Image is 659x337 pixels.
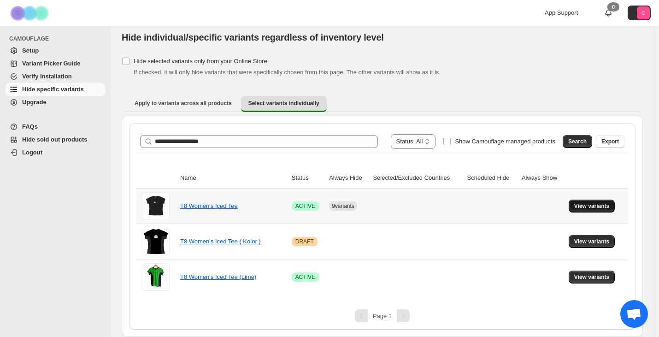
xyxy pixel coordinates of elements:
[6,44,105,57] a: Setup
[6,120,105,133] a: FAQs
[180,238,261,245] a: T8 Women's Iced Tee ( Kolor )
[628,6,651,20] button: Avatar with initials C
[295,202,315,210] span: ACTIVE
[136,309,628,322] nav: Pagination
[455,138,555,145] span: Show Camouflage managed products
[142,263,170,291] img: T8 Women's Iced Tee (Lime)
[569,271,615,284] button: View variants
[7,0,53,26] img: Camouflage
[295,238,314,245] span: DRAFT
[22,123,38,130] span: FAQs
[574,202,610,210] span: View variants
[601,138,619,145] span: Export
[122,116,643,337] div: Select variants individually
[135,100,232,107] span: Apply to variants across all products
[596,135,624,148] button: Export
[6,83,105,96] a: Hide specific variants
[519,168,566,189] th: Always Show
[569,235,615,248] button: View variants
[6,70,105,83] a: Verify Installation
[22,149,42,156] span: Logout
[6,133,105,146] a: Hide sold out products
[641,10,645,16] text: C
[248,100,319,107] span: Select variants individually
[22,86,84,93] span: Hide specific variants
[142,228,170,255] img: T8 Women's Iced Tee ( Kolor )
[607,2,619,12] div: 0
[22,99,47,106] span: Upgrade
[568,138,587,145] span: Search
[465,168,519,189] th: Scheduled Hide
[127,96,239,111] button: Apply to variants across all products
[574,238,610,245] span: View variants
[142,192,170,220] img: T8 Women's Iced Tee
[373,313,392,319] span: Page 1
[604,8,613,18] a: 0
[370,168,464,189] th: Selected/Excluded Countries
[134,69,441,76] span: If checked, it will only hide variants that were specifically chosen from this page. The other va...
[22,47,39,54] span: Setup
[22,73,72,80] span: Verify Installation
[289,168,326,189] th: Status
[295,273,315,281] span: ACTIVE
[22,136,88,143] span: Hide sold out products
[180,273,256,280] a: T8 Women's Iced Tee (Lime)
[6,57,105,70] a: Variant Picker Guide
[620,300,648,328] a: 打開聊天
[326,168,370,189] th: Always Hide
[180,202,238,209] a: T8 Women's Iced Tee
[241,96,327,112] button: Select variants individually
[332,203,354,209] span: 9 variants
[569,200,615,213] button: View variants
[177,168,289,189] th: Name
[574,273,610,281] span: View variants
[134,58,267,65] span: Hide selected variants only from your Online Store
[6,146,105,159] a: Logout
[9,35,106,42] span: CAMOUFLAGE
[122,32,384,42] span: Hide individual/specific variants regardless of inventory level
[545,9,578,16] span: App Support
[563,135,592,148] button: Search
[637,6,650,19] span: Avatar with initials C
[6,96,105,109] a: Upgrade
[22,60,80,67] span: Variant Picker Guide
